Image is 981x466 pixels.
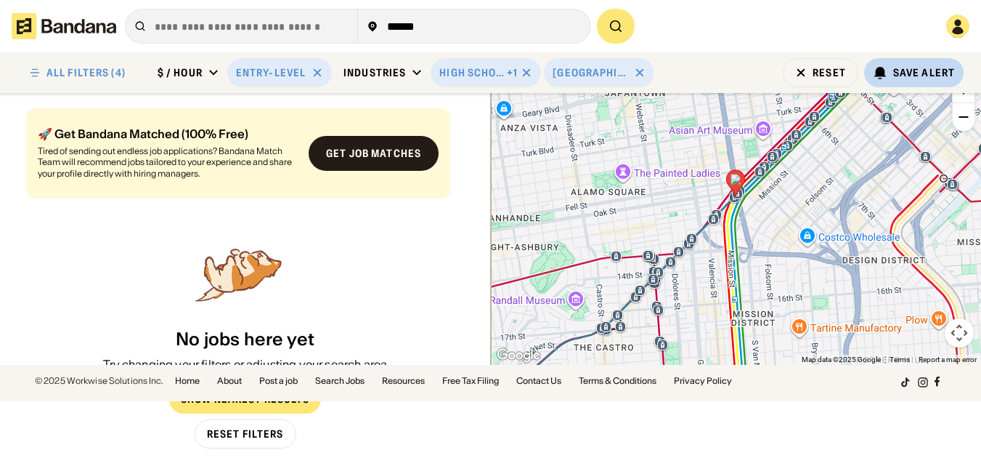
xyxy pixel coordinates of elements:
[236,66,306,79] div: Entry-Level
[893,66,955,79] div: Save Alert
[326,148,421,158] div: Get job matches
[919,355,977,363] a: Report a map error
[579,377,656,385] a: Terms & Conditions
[439,66,504,79] div: High School Diploma or GED
[813,68,846,78] div: Reset
[207,429,284,439] div: Reset Filters
[315,377,365,385] a: Search Jobs
[516,377,561,385] a: Contact Us
[674,377,732,385] a: Privacy Policy
[158,66,203,79] div: $ / hour
[945,318,974,348] button: Map camera controls
[890,355,910,363] a: Terms (opens in new tab)
[12,13,116,39] img: Bandana logotype
[35,377,163,385] div: © 2025 Workwise Solutions Inc.
[507,66,518,79] div: +1
[802,355,881,363] span: Map data ©2025 Google
[259,377,298,385] a: Post a job
[23,103,468,242] div: grid
[494,346,542,365] img: Google
[176,329,315,350] div: No jobs here yet
[494,346,542,365] a: Open this area in Google Maps (opens a new window)
[175,377,200,385] a: Home
[442,377,499,385] a: Free Tax Filing
[46,68,126,78] div: ALL FILTERS (4)
[38,128,297,140] div: 🚀 Get Bandana Matched (100% Free)
[382,377,425,385] a: Resources
[553,66,628,79] div: [GEOGRAPHIC_DATA] ([GEOGRAPHIC_DATA])
[217,377,242,385] a: About
[343,66,406,79] div: Industries
[38,145,297,180] div: Tired of sending out endless job applications? Bandana Match Team will recommend jobs tailored to...
[103,356,387,372] div: Try changing your filters or adjusting your search area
